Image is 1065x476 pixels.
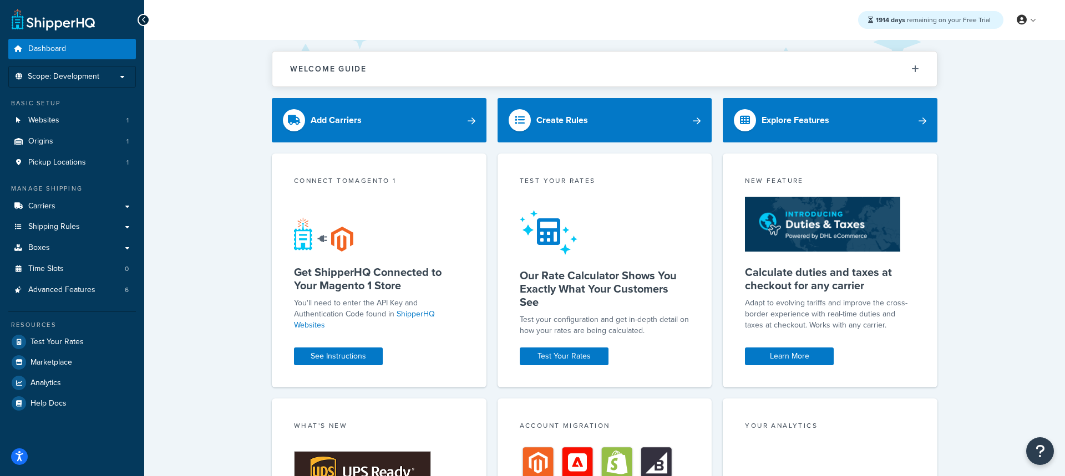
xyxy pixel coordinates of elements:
span: 1 [126,137,129,146]
div: Test your configuration and get in-depth detail on how your rates are being calculated. [520,314,690,336]
span: Advanced Features [28,285,95,295]
a: Test Your Rates [8,332,136,352]
span: 1 [126,116,129,125]
a: Explore Features [723,98,937,142]
a: Add Carriers [272,98,486,142]
span: Origins [28,137,53,146]
h5: Get ShipperHQ Connected to Your Magento 1 Store [294,265,464,292]
span: Dashboard [28,44,66,54]
div: Your Analytics [745,421,915,433]
p: Adapt to evolving tariffs and improve the cross-border experience with real-time duties and taxes... [745,298,915,331]
div: Add Carriers [311,112,362,128]
span: Pickup Locations [28,158,86,167]
img: connect-shq-magento-24cdf84b.svg [294,217,353,252]
a: Shipping Rules [8,217,136,237]
a: Learn More [745,347,834,365]
span: Websites [28,116,59,125]
a: Help Docs [8,393,136,413]
span: remaining on your Free Trial [876,15,991,25]
span: Carriers [28,202,55,211]
li: Origins [8,131,136,152]
a: Carriers [8,196,136,217]
a: Boxes [8,238,136,258]
span: Marketplace [31,358,72,367]
li: Websites [8,110,136,131]
li: Time Slots [8,259,136,279]
div: Connect to Magento 1 [294,176,464,188]
p: You'll need to enter the API Key and Authentication Code found in [294,298,464,331]
div: Account Migration [520,421,690,433]
a: Dashboard [8,39,136,59]
div: Manage Shipping [8,184,136,193]
a: See Instructions [294,347,383,365]
div: Basic Setup [8,99,136,108]
h5: Calculate duties and taxes at checkout for any carrier [745,265,915,292]
h5: Our Rate Calculator Shows You Exactly What Your Customers See [520,269,690,309]
span: Boxes [28,243,50,253]
a: Advanced Features6 [8,280,136,300]
a: ShipperHQ Websites [294,308,435,331]
button: Welcome Guide [272,52,937,86]
span: 6 [125,285,129,295]
div: Resources [8,320,136,330]
span: 1 [126,158,129,167]
span: Test Your Rates [31,337,84,347]
li: Advanced Features [8,280,136,300]
button: Open Resource Center [1026,437,1054,465]
a: Marketplace [8,352,136,372]
span: Help Docs [31,399,67,408]
span: Shipping Rules [28,222,80,232]
a: Analytics [8,373,136,393]
div: Test your rates [520,176,690,188]
a: Pickup Locations1 [8,152,136,173]
a: Websites1 [8,110,136,131]
span: Analytics [31,378,61,388]
h2: Welcome Guide [290,65,367,73]
a: Create Rules [498,98,712,142]
a: Time Slots0 [8,259,136,279]
a: Test Your Rates [520,347,608,365]
span: 0 [125,264,129,274]
div: What's New [294,421,464,433]
div: Create Rules [536,112,588,128]
span: Time Slots [28,264,64,274]
div: New Feature [745,176,915,188]
span: Scope: Development [28,72,99,81]
strong: 1914 days [876,15,905,25]
li: Pickup Locations [8,152,136,173]
div: Explore Features [762,112,829,128]
a: Origins1 [8,131,136,152]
